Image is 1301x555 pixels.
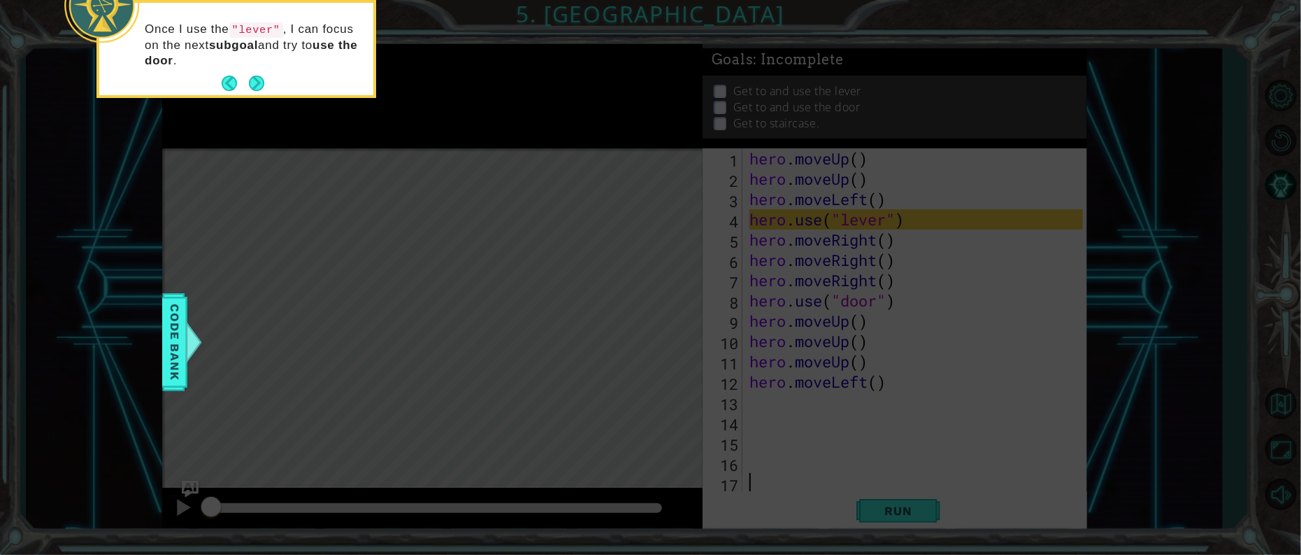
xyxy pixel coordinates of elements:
code: "lever" [229,22,283,38]
p: Once I use the , I can focus on the next and try to . [145,22,364,69]
span: Code Bank [164,300,186,385]
button: Next [249,76,264,91]
strong: use the door [145,38,358,67]
button: Back [222,76,249,91]
strong: subgoal [209,38,258,52]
